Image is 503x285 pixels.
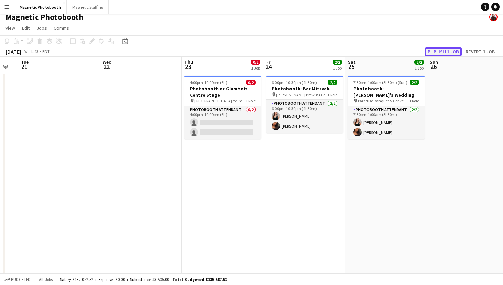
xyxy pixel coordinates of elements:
span: 26 [429,63,438,71]
span: 2/2 [328,80,337,85]
span: Thu [184,59,193,65]
h3: Photobooth: [PERSON_NAME]'s Wedding [348,86,425,98]
div: [DATE] [5,48,21,55]
h1: Magnetic Photobooth [5,12,83,22]
span: Comms [54,25,69,31]
span: Budgeted [11,277,31,282]
span: 6:00pm-10:30pm (4h30m) [272,80,317,85]
span: 4:00pm-10:00pm (6h) [190,80,227,85]
span: [GEOGRAPHIC_DATA] for Performing Arts [194,98,246,103]
span: All jobs [38,277,54,282]
a: View [3,24,18,33]
app-card-role: Photobooth Attendant2/26:00pm-10:30pm (4h30m)[PERSON_NAME][PERSON_NAME] [266,100,343,133]
div: 1 Job [333,65,342,71]
span: Week 43 [23,49,40,54]
a: Jobs [34,24,50,33]
h3: Photobooth: Bar Mitzvah [266,86,343,92]
div: EDT [42,49,50,54]
a: Comms [51,24,72,33]
span: 1 Role [327,92,337,97]
span: Jobs [37,25,47,31]
div: 1 Job [251,65,260,71]
span: 21 [20,63,29,71]
button: Magnetic Staffing [67,0,109,14]
span: 2/2 [333,60,342,65]
span: Total Budgeted $135 587.52 [172,277,227,282]
span: Fri [266,59,272,65]
span: 24 [265,63,272,71]
div: Salary $132 082.52 + Expenses $0.00 + Subsistence $3 505.00 = [60,277,227,282]
app-job-card: 4:00pm-10:00pm (6h)0/2Photobooth or Glambot: Centre Stage [GEOGRAPHIC_DATA] for Performing Arts1 ... [184,76,261,139]
span: 22 [102,63,112,71]
span: Tue [21,59,29,65]
div: 1 Job [415,65,424,71]
button: Revert 1 job [463,47,498,56]
span: 2/2 [414,60,424,65]
span: Edit [22,25,30,31]
span: View [5,25,15,31]
span: 25 [347,63,356,71]
span: Paradise Banquet & Convention [358,98,409,103]
span: Wed [103,59,112,65]
span: 2/2 [410,80,419,85]
app-card-role: Photobooth Attendant0/24:00pm-10:00pm (6h) [184,106,261,139]
span: 23 [183,63,193,71]
app-job-card: 6:00pm-10:30pm (4h30m)2/2Photobooth: Bar Mitzvah [PERSON_NAME] Brewing Co1 RolePhotobooth Attenda... [266,76,343,133]
app-card-role: Photobooth Attendant2/27:30pm-1:00am (5h30m)[PERSON_NAME][PERSON_NAME] [348,106,425,139]
button: Budgeted [3,276,32,283]
button: Magnetic Photobooth [14,0,67,14]
a: Edit [19,24,33,33]
app-user-avatar: Maria Lopes [489,13,498,21]
span: [PERSON_NAME] Brewing Co [276,92,325,97]
app-job-card: 7:30pm-1:00am (5h30m) (Sun)2/2Photobooth: [PERSON_NAME]'s Wedding Paradise Banquet & Convention1 ... [348,76,425,139]
span: 1 Role [409,98,419,103]
h3: Photobooth or Glambot: Centre Stage [184,86,261,98]
span: 0/2 [246,80,256,85]
span: Sun [430,59,438,65]
span: Sat [348,59,356,65]
span: 1 Role [246,98,256,103]
button: Publish 1 job [425,47,462,56]
span: 0/2 [251,60,260,65]
span: 7:30pm-1:00am (5h30m) (Sun) [353,80,407,85]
